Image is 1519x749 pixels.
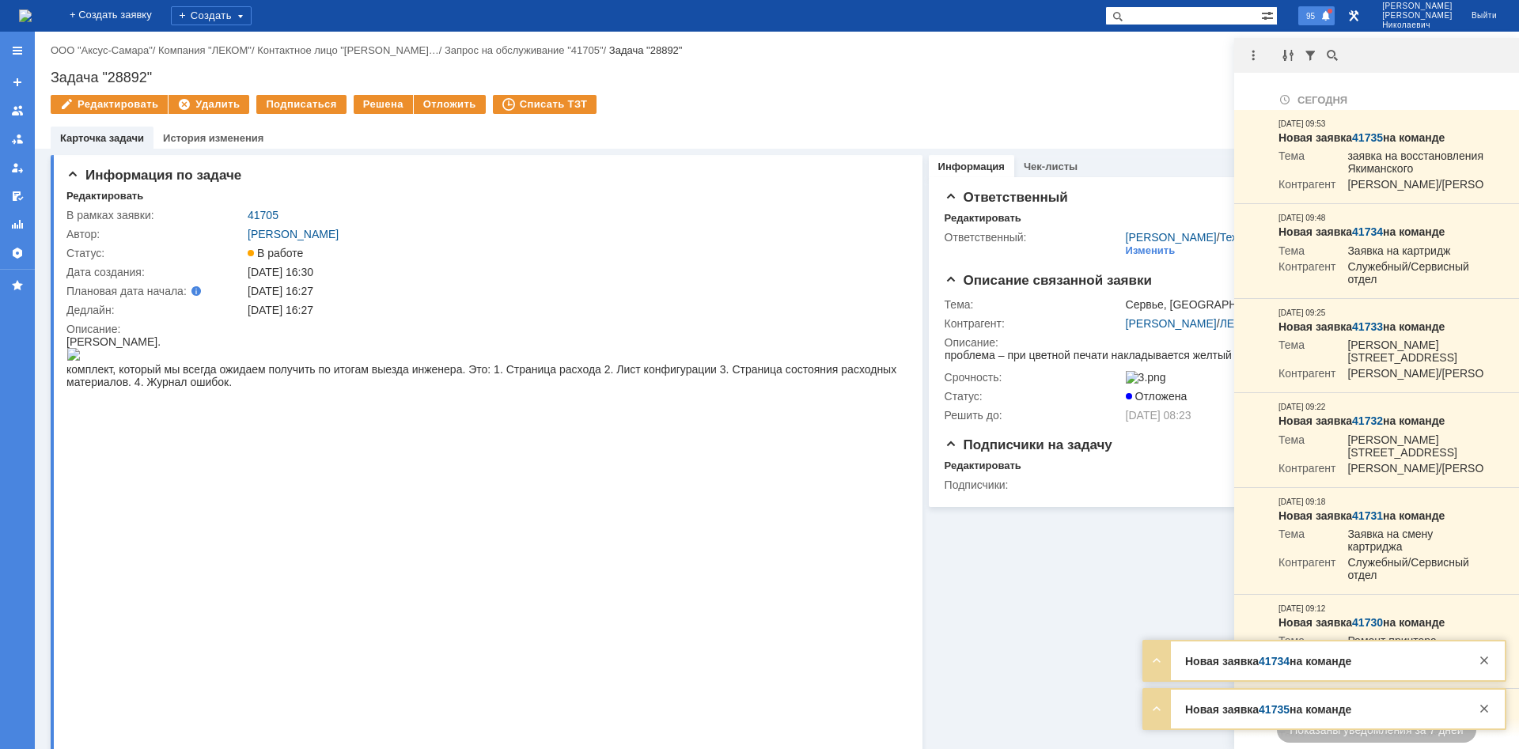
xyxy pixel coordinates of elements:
[66,304,244,316] div: Дедлайн:
[945,460,1021,472] div: Редактировать
[945,479,1123,491] div: Подписчики:
[1382,21,1453,30] span: Николаевич
[1126,244,1176,257] div: Изменить
[1244,46,1263,65] div: Действия с уведомлениями
[1278,509,1445,522] strong: Новая заявка на команде
[1278,178,1335,194] td: Контрагент
[5,127,30,152] a: Заявки в моей ответственности
[1352,320,1383,333] a: 41733
[66,190,143,202] div: Редактировать
[1323,46,1342,65] div: Поиск по тексту
[945,317,1123,330] div: Контрагент:
[1220,317,1259,330] a: ЛЕКОМ
[1352,509,1383,522] a: 41731
[1278,320,1445,333] strong: Новая заявка на команде
[66,323,901,335] div: Описание:
[1278,496,1325,509] div: [DATE] 09:18
[1278,616,1445,629] strong: Новая заявка на команде
[1126,390,1188,403] span: Отложена
[1126,317,1479,330] div: /
[1278,462,1335,478] td: Контрагент
[248,266,898,278] div: [DATE] 16:30
[1278,634,1335,650] td: Тема
[1335,260,1484,289] td: Служебный/Сервисный отдел
[1259,703,1290,716] a: 41735
[163,132,263,144] a: История изменения
[1278,212,1325,225] div: [DATE] 09:48
[1126,298,1479,311] div: Сервье, [GEOGRAPHIC_DATA], заявка № 231625
[66,285,225,297] div: Плановая дата начала:
[66,247,244,259] div: Статус:
[945,273,1152,288] span: Описание связанной заявки
[1335,634,1484,650] td: Ремонт принтера
[1335,556,1484,584] td: Служебный/Сервисный отдел
[1278,92,1484,107] div: Сегодня
[51,70,1503,85] div: Задача "28892"
[5,70,30,95] a: Создать заявку
[1278,225,1445,238] strong: Новая заявка на команде
[945,212,1021,225] div: Редактировать
[1278,149,1335,178] td: Тема
[1278,603,1325,615] div: [DATE] 09:12
[1278,367,1335,383] td: Контрагент
[1185,655,1351,668] strong: Новая заявка на команде
[1382,11,1453,21] span: [PERSON_NAME]
[1382,2,1453,11] span: [PERSON_NAME]
[938,161,1005,172] a: Информация
[1278,260,1335,289] td: Контрагент
[1126,371,1166,384] img: 3.png
[248,247,303,259] span: В работе
[1278,433,1335,462] td: Тема
[257,44,439,56] a: Контактное лицо "[PERSON_NAME]…
[66,266,244,278] div: Дата создания:
[19,9,32,22] img: logo
[1147,651,1166,670] div: Развернуть
[158,44,252,56] a: Компания "ЛЕКОМ"
[19,9,32,22] a: Перейти на домашнюю страницу
[248,228,339,240] a: [PERSON_NAME]
[248,285,898,297] div: [DATE] 16:27
[66,228,244,240] div: Автор:
[945,298,1123,311] div: Тема:
[257,44,445,56] div: /
[51,44,158,56] div: /
[1278,131,1445,144] strong: Новая заявка на команде
[445,44,609,56] div: /
[1277,717,1475,743] div: Показаны уведомления за 7 дней
[1301,10,1320,21] span: 95
[945,409,1123,422] div: Решить до:
[1024,161,1078,172] a: Чек-листы
[1278,556,1335,584] td: Контрагент
[1301,46,1320,65] div: Фильтрация
[66,168,241,183] span: Информация по задаче
[51,44,153,56] a: ООО "Аксус-Самара"
[1126,409,1191,422] span: [DATE] 08:23
[1475,699,1494,718] div: Закрыть
[945,231,1123,244] div: Ответственный:
[5,183,30,209] a: Мои согласования
[1278,414,1445,427] strong: Новая заявка на команде
[1352,616,1383,629] a: 41730
[60,132,144,144] a: Карточка задачи
[1126,317,1217,330] a: [PERSON_NAME]
[5,98,30,123] a: Заявки на командах
[248,209,278,221] a: 41705
[445,44,604,56] a: Запрос на обслуживание "41705"
[1147,699,1166,718] div: Развернуть
[5,212,30,237] a: Отчеты
[158,44,257,56] div: /
[1352,414,1383,427] a: 41732
[1278,401,1325,414] div: [DATE] 09:22
[1261,7,1277,22] span: Расширенный поиск
[945,371,1123,384] div: Срочность:
[945,437,1112,452] span: Подписчики на задачу
[1352,131,1383,144] a: 41735
[1259,655,1290,668] a: 41734
[1278,339,1335,367] td: Тема
[609,44,683,56] div: Задача "28892"
[1344,6,1363,25] a: Перейти в интерфейс администратора
[945,190,1068,205] span: Ответственный
[1220,231,1472,244] a: Технические специалисты 2-й линии (инженеры)
[1278,528,1335,556] td: Тема
[945,336,1483,349] div: Описание:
